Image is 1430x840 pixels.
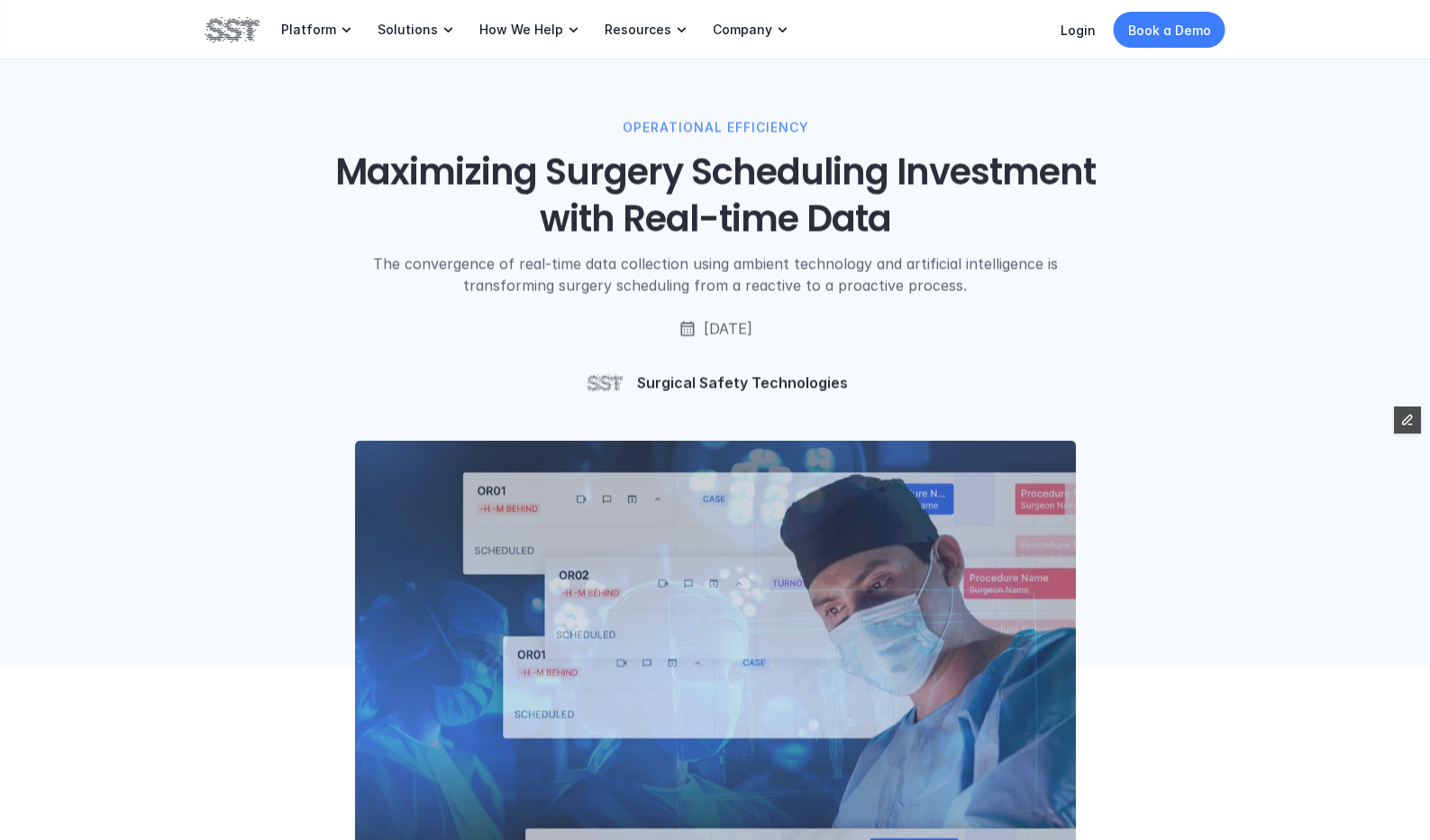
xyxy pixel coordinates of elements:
[713,22,772,38] p: Company
[583,361,626,405] img: Surgical Safety Technologies logo
[358,253,1071,297] p: The convergence of real-time data collection using ambient technology and artificial intelligence...
[205,14,260,45] img: SST logo
[622,118,808,138] p: OPERATIONAL EFFICIENCY
[704,318,752,340] p: [DATE]
[1114,12,1225,48] a: Book a Demo
[605,22,671,38] p: Resources
[637,374,848,393] p: Surgical Safety Technologies
[1394,406,1421,434] button: Edit Framer Content
[307,149,1124,242] h1: Maximizing Surgery Scheduling Investment with Real-time Data
[479,22,563,38] p: How We Help
[281,22,336,38] p: Platform
[1061,23,1096,38] a: Login
[1128,21,1211,40] p: Book a Demo
[378,22,438,38] p: Solutions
